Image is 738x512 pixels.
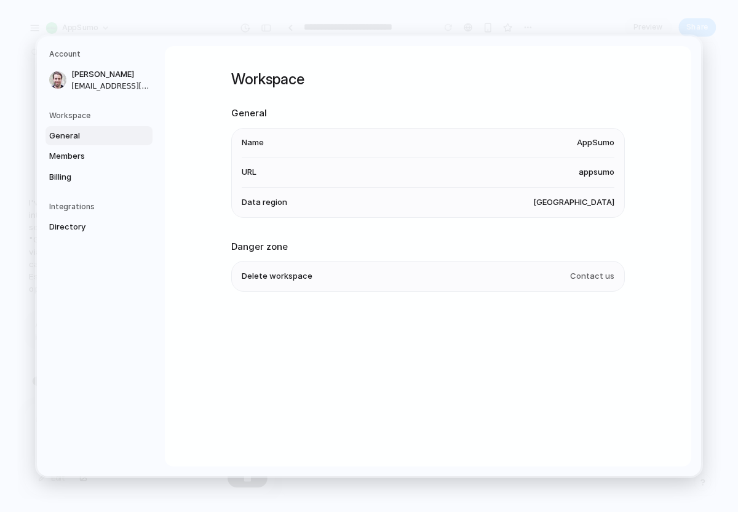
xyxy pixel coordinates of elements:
span: Name [242,137,264,149]
h5: Integrations [49,201,153,212]
span: Billing [49,170,128,183]
span: URL [242,166,256,178]
h2: Danger zone [231,239,625,254]
span: Data region [242,196,287,208]
a: [PERSON_NAME][EMAIL_ADDRESS][DOMAIN_NAME] [46,65,153,95]
h5: Account [49,49,153,60]
span: Contact us [570,270,614,282]
a: Directory [46,217,153,237]
span: [GEOGRAPHIC_DATA] [533,196,614,208]
span: Directory [49,221,128,233]
span: appsumo [579,166,614,178]
a: General [46,126,153,145]
span: General [49,129,128,142]
span: AppSumo [577,137,614,149]
h2: General [231,106,625,121]
h1: Workspace [231,68,625,90]
span: [PERSON_NAME] [71,68,150,81]
a: Billing [46,167,153,186]
h5: Workspace [49,110,153,121]
a: Members [46,146,153,166]
span: Members [49,150,128,162]
span: [EMAIL_ADDRESS][DOMAIN_NAME] [71,80,150,91]
span: Delete workspace [242,270,312,282]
